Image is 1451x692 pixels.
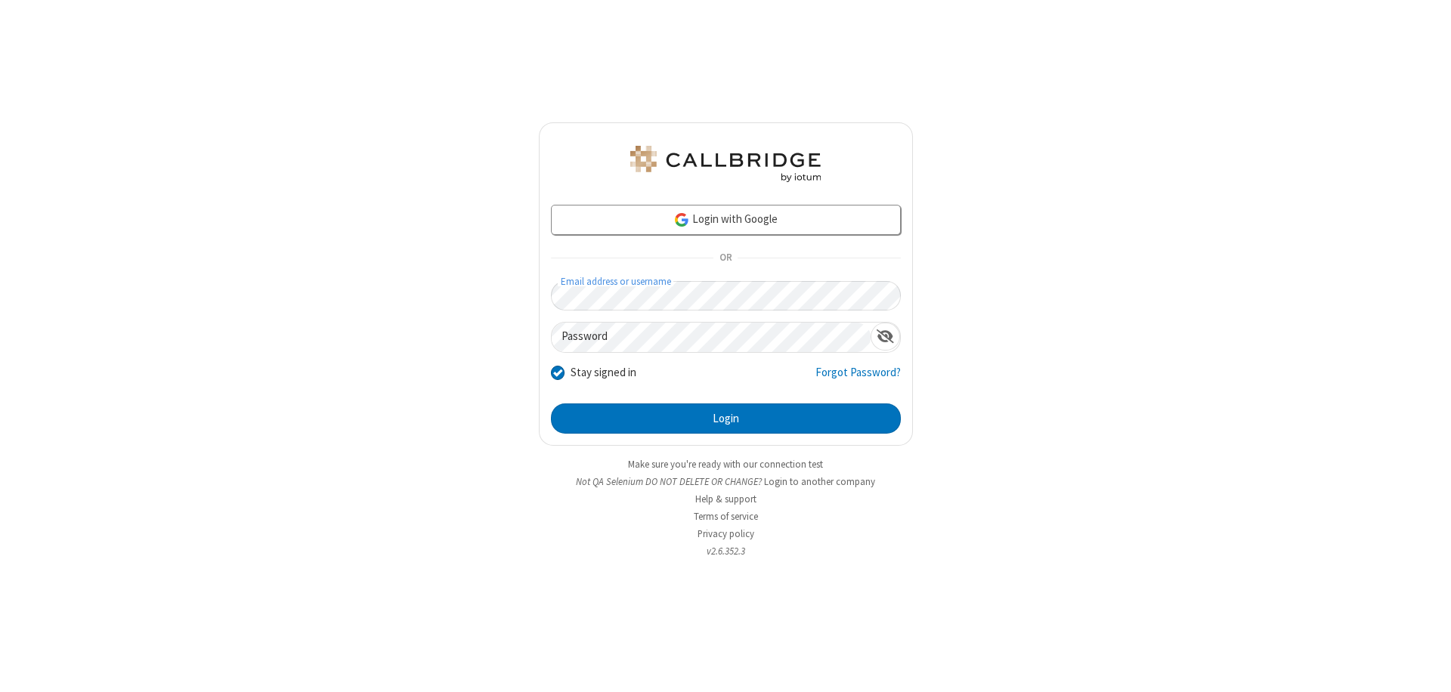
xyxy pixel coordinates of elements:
a: Privacy policy [698,527,754,540]
a: Terms of service [694,510,758,523]
input: Password [552,323,871,352]
img: google-icon.png [673,212,690,228]
a: Login with Google [551,205,901,235]
input: Email address or username [551,281,901,310]
a: Forgot Password? [815,364,901,393]
div: Show password [871,323,900,351]
span: OR [713,248,738,269]
li: Not QA Selenium DO NOT DELETE OR CHANGE? [539,474,913,489]
a: Make sure you're ready with our connection test [628,458,823,471]
img: QA Selenium DO NOT DELETE OR CHANGE [627,146,824,182]
button: Login [551,403,901,434]
a: Help & support [695,493,756,505]
label: Stay signed in [571,364,636,382]
button: Login to another company [764,474,875,489]
li: v2.6.352.3 [539,544,913,558]
iframe: Chat [1413,653,1440,681]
